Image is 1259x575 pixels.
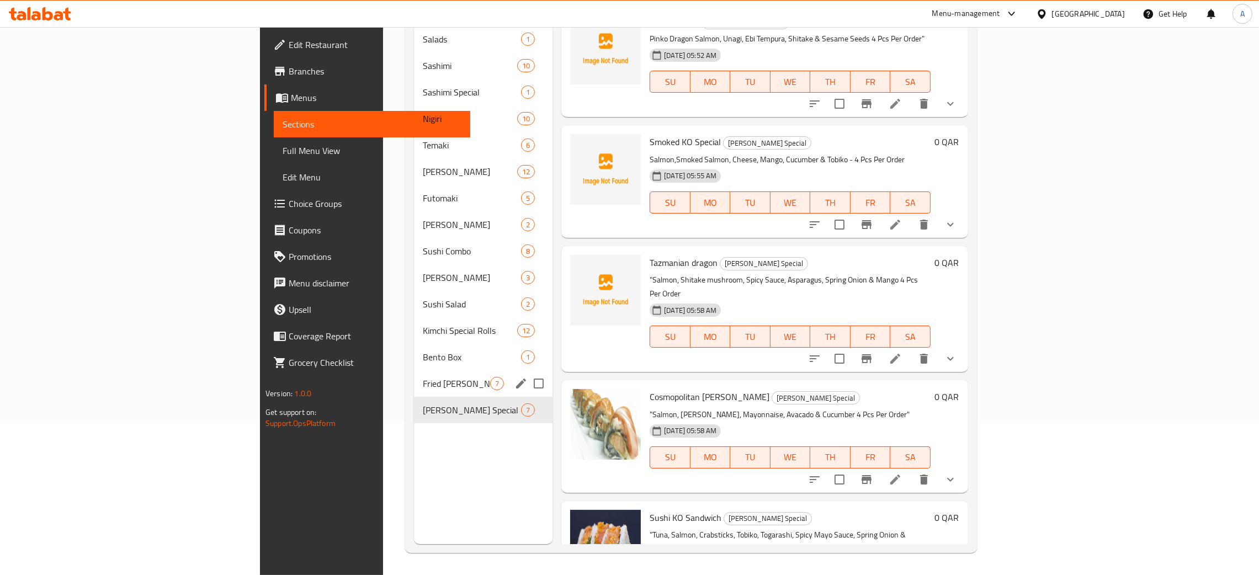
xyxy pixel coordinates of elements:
span: 2 [522,220,534,230]
button: TH [810,71,851,93]
button: sort-choices [801,90,828,117]
button: show more [937,345,964,372]
div: Sushi Combo8 [414,238,553,264]
div: Hoso Maki [423,165,517,178]
span: TH [815,74,846,90]
button: delete [911,466,937,493]
div: items [521,244,535,258]
a: Edit menu item [889,97,902,110]
span: 3 [522,273,534,283]
div: items [521,271,535,284]
span: WE [775,329,806,345]
span: SA [895,329,926,345]
a: Edit menu item [889,473,902,486]
button: delete [911,345,937,372]
span: A [1240,8,1245,20]
div: items [521,33,535,46]
div: Sashimi Special1 [414,79,553,105]
span: SU [655,329,686,345]
a: Menu disclaimer [264,270,470,296]
div: items [521,191,535,205]
span: 5 [522,193,534,204]
span: Sushi Combo [423,244,521,258]
div: Kimchi Special Rolls [423,324,517,337]
div: Gunkan Maki [423,218,521,231]
span: [DATE] 05:58 AM [660,425,721,436]
button: TU [730,326,771,348]
p: Pinko Dragon Salmon, Unagi, Ebi Tempura, Shitake & Sesame Seeds 4 Pcs Per Order" [650,32,930,46]
span: 8 [522,246,534,257]
img: Cosmopolitan Ura Maki [570,389,641,460]
button: MO [690,71,731,93]
span: TH [815,329,846,345]
a: Full Menu View [274,137,470,164]
span: Coupons [289,223,461,237]
h6: 0 QAR [935,14,959,29]
div: items [490,377,504,390]
span: 10 [518,114,534,124]
span: Promotions [289,250,461,263]
div: [GEOGRAPHIC_DATA] [1052,8,1125,20]
span: Sashimi [423,59,517,72]
a: Sections [274,111,470,137]
button: MO [690,326,731,348]
span: TU [735,449,766,465]
div: Sushi Salad [423,297,521,311]
a: Grocery Checklist [264,349,470,376]
button: WE [771,71,811,93]
span: Coverage Report [289,329,461,343]
button: Branch-specific-item [853,345,880,372]
button: edit [513,375,529,392]
button: SU [650,446,690,468]
div: Ura Maki Special [723,136,811,150]
p: Salmon,Smoked Salmon, Cheese, Mango, Cucumber & Tobiko - 4 Pcs Per Order [650,153,930,167]
a: Choice Groups [264,190,470,217]
div: Nigiri10 [414,105,553,132]
span: Temaki [423,139,521,152]
div: items [521,350,535,364]
button: TU [730,446,771,468]
a: Coverage Report [264,323,470,349]
button: TU [730,71,771,93]
a: Edit menu item [889,352,902,365]
svg: Show Choices [944,473,957,486]
button: delete [911,90,937,117]
button: SU [650,191,690,214]
span: [PERSON_NAME] Special [724,137,811,150]
div: Salads1 [414,26,553,52]
svg: Show Choices [944,97,957,110]
a: Upsell [264,296,470,323]
div: Fried Sushi Maki [423,377,490,390]
div: Bento Box1 [414,344,553,370]
span: Nigiri [423,112,517,125]
span: Select to update [828,347,851,370]
button: SA [890,191,931,214]
button: sort-choices [801,345,828,372]
span: TU [735,74,766,90]
span: MO [695,74,726,90]
div: Sushi Burrito [423,271,521,284]
button: MO [690,446,731,468]
span: WE [775,449,806,465]
div: items [521,297,535,311]
div: items [521,403,535,417]
div: Ura Maki Special [772,391,860,404]
a: Edit Menu [274,164,470,190]
button: SA [890,446,931,468]
span: WE [775,74,806,90]
span: Sushi KO Sandwich [650,509,721,526]
button: FR [851,71,891,93]
span: FR [855,195,886,211]
a: Edit Restaurant [264,31,470,58]
span: FR [855,449,886,465]
div: items [521,218,535,231]
span: Select to update [828,468,851,491]
button: FR [851,446,891,468]
button: sort-choices [801,211,828,238]
span: Edit Restaurant [289,38,461,51]
span: SA [895,74,926,90]
span: Get support on: [265,405,316,419]
span: Select to update [828,213,851,236]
